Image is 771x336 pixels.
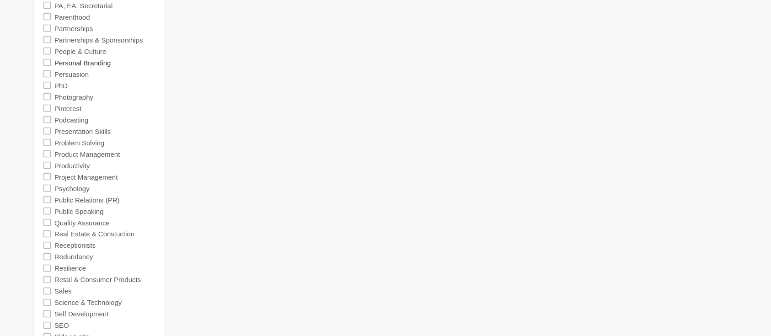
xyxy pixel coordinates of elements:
[54,22,93,34] label: Partnerships
[54,137,104,148] label: Problem Solving
[54,285,72,297] label: Sales
[54,251,93,262] label: Redundancy
[54,262,86,274] label: Resilience
[54,68,89,80] label: Persuasion
[54,240,96,251] label: Receptionists
[54,125,111,137] label: Presentation Skills
[54,45,106,57] label: People & Culture
[54,34,143,45] label: Partnerships & Sponsorships
[54,171,118,182] label: Project Management
[54,160,90,171] label: Productivity
[54,57,111,68] label: Personal Branding
[54,102,81,114] label: Pinterest
[54,194,120,205] label: Public Relations (PR)
[54,182,90,194] label: Psychology
[54,297,122,308] label: Science & Technology
[54,228,134,240] label: Real Estate & Constuction
[54,91,93,102] label: Photography
[54,217,110,228] label: Quality Assurance
[54,11,90,22] label: Parenthood
[54,80,68,91] label: PhD
[54,205,104,217] label: Public Speaking
[54,274,141,285] label: Retail & Consumer Products
[54,148,120,160] label: Product Management
[54,114,88,125] label: Podcasting
[54,320,69,331] label: SEO
[54,308,108,320] label: Self Development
